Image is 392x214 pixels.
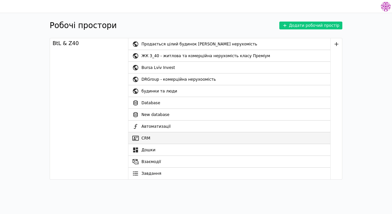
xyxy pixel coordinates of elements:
a: Взаємодії [128,156,330,168]
div: будинки та люди [141,85,330,97]
div: ЖК З_40 - житлова та комерційна нерухомість класу Преміум [141,50,330,62]
h1: Робочі простори [50,20,117,31]
div: Продається цілий будинок [PERSON_NAME] нерухомість [141,38,330,50]
a: будинки та люди [128,85,330,97]
a: DRGroup - комерційна нерухоомість [128,74,330,85]
img: 137b5da8a4f5046b86490006a8dec47a [381,2,391,11]
a: ЖК З_40 - житлова та комерційна нерухомість класу Преміум [128,50,330,62]
a: CRM [128,132,330,144]
a: Database [128,97,330,109]
a: New database [128,109,330,121]
a: Дошки [128,144,330,156]
a: Продається цілий будинок [PERSON_NAME] нерухомість [128,38,330,50]
a: Bursa Lviv Invest [128,62,330,74]
a: Завдання [128,168,330,179]
a: Автоматизації [128,121,330,132]
div: Bursa Lviv Invest [141,62,330,74]
div: DRGroup - комерційна нерухоомість [141,74,330,85]
div: BtL & Z40 [53,40,79,47]
button: Додати робочий простір [279,22,342,29]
